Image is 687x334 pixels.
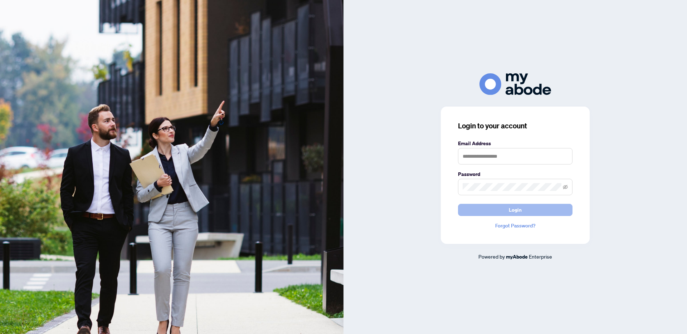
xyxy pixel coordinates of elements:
[529,253,552,260] span: Enterprise
[458,121,572,131] h3: Login to your account
[458,139,572,147] label: Email Address
[509,204,522,216] span: Login
[563,185,568,190] span: eye-invisible
[458,222,572,230] a: Forgot Password?
[479,73,551,95] img: ma-logo
[506,253,528,261] a: myAbode
[478,253,505,260] span: Powered by
[458,204,572,216] button: Login
[458,170,572,178] label: Password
